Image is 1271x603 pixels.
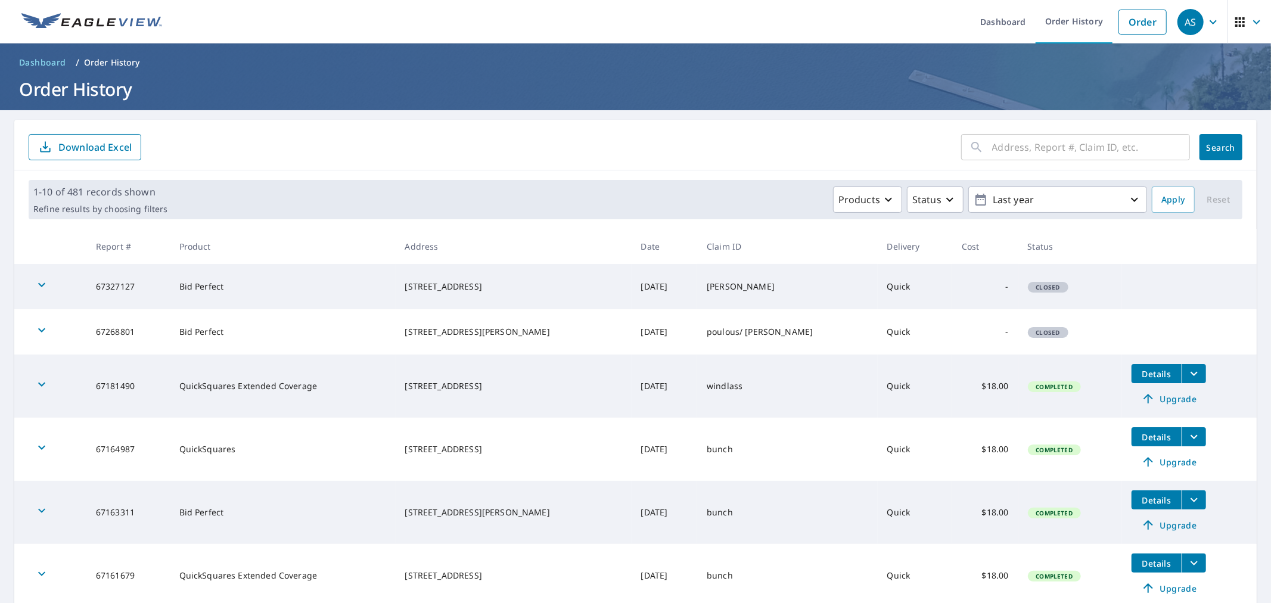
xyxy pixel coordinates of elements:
[1182,427,1206,446] button: filesDropdownBtn-67164987
[878,264,952,309] td: Quick
[1132,427,1182,446] button: detailsBtn-67164987
[14,53,1257,72] nav: breadcrumb
[952,229,1018,264] th: Cost
[1029,383,1080,391] span: Completed
[1182,554,1206,573] button: filesDropdownBtn-67161679
[1029,328,1067,337] span: Closed
[1132,554,1182,573] button: detailsBtn-67161679
[632,309,698,355] td: [DATE]
[1139,455,1199,469] span: Upgrade
[14,77,1257,101] h1: Order History
[1139,391,1199,406] span: Upgrade
[170,309,396,355] td: Bid Perfect
[1182,364,1206,383] button: filesDropdownBtn-67181490
[1118,10,1167,35] a: Order
[170,229,396,264] th: Product
[632,229,698,264] th: Date
[833,187,902,213] button: Products
[1139,368,1174,380] span: Details
[29,134,141,160] button: Download Excel
[952,481,1018,544] td: $18.00
[697,229,877,264] th: Claim ID
[19,57,66,69] span: Dashboard
[170,264,396,309] td: Bid Perfect
[84,57,140,69] p: Order History
[697,309,877,355] td: poulous/ [PERSON_NAME]
[1132,364,1182,383] button: detailsBtn-67181490
[21,13,162,31] img: EV Logo
[1177,9,1204,35] div: AS
[58,141,132,154] p: Download Excel
[697,481,877,544] td: bunch
[86,309,170,355] td: 67268801
[992,130,1190,164] input: Address, Report #, Claim ID, etc.
[405,443,622,455] div: [STREET_ADDRESS]
[405,326,622,338] div: [STREET_ADDRESS][PERSON_NAME]
[878,229,952,264] th: Delivery
[1152,187,1195,213] button: Apply
[1209,142,1233,153] span: Search
[1029,572,1080,580] span: Completed
[86,481,170,544] td: 67163311
[952,309,1018,355] td: -
[968,187,1147,213] button: Last year
[170,355,396,418] td: QuickSquares Extended Coverage
[952,355,1018,418] td: $18.00
[1199,134,1242,160] button: Search
[405,506,622,518] div: [STREET_ADDRESS][PERSON_NAME]
[1139,518,1199,532] span: Upgrade
[878,418,952,481] td: Quick
[878,481,952,544] td: Quick
[1139,581,1199,595] span: Upgrade
[14,53,71,72] a: Dashboard
[1018,229,1123,264] th: Status
[170,481,396,544] td: Bid Perfect
[1139,495,1174,506] span: Details
[1029,283,1067,291] span: Closed
[632,481,698,544] td: [DATE]
[912,192,941,207] p: Status
[632,418,698,481] td: [DATE]
[1161,192,1185,207] span: Apply
[1132,389,1206,408] a: Upgrade
[86,264,170,309] td: 67327127
[33,204,167,215] p: Refine results by choosing filters
[405,570,622,582] div: [STREET_ADDRESS]
[907,187,964,213] button: Status
[988,189,1127,210] p: Last year
[86,418,170,481] td: 67164987
[952,418,1018,481] td: $18.00
[697,418,877,481] td: bunch
[1139,431,1174,443] span: Details
[76,55,79,70] li: /
[632,264,698,309] td: [DATE]
[1132,490,1182,509] button: detailsBtn-67163311
[1139,558,1174,569] span: Details
[1182,490,1206,509] button: filesDropdownBtn-67163311
[838,192,880,207] p: Products
[697,355,877,418] td: windlass
[396,229,632,264] th: Address
[1132,515,1206,534] a: Upgrade
[86,229,170,264] th: Report #
[86,355,170,418] td: 67181490
[878,355,952,418] td: Quick
[878,309,952,355] td: Quick
[1132,452,1206,471] a: Upgrade
[1029,509,1080,517] span: Completed
[405,281,622,293] div: [STREET_ADDRESS]
[33,185,167,199] p: 1-10 of 481 records shown
[697,264,877,309] td: [PERSON_NAME]
[170,418,396,481] td: QuickSquares
[952,264,1018,309] td: -
[1132,579,1206,598] a: Upgrade
[1029,446,1080,454] span: Completed
[632,355,698,418] td: [DATE]
[405,380,622,392] div: [STREET_ADDRESS]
